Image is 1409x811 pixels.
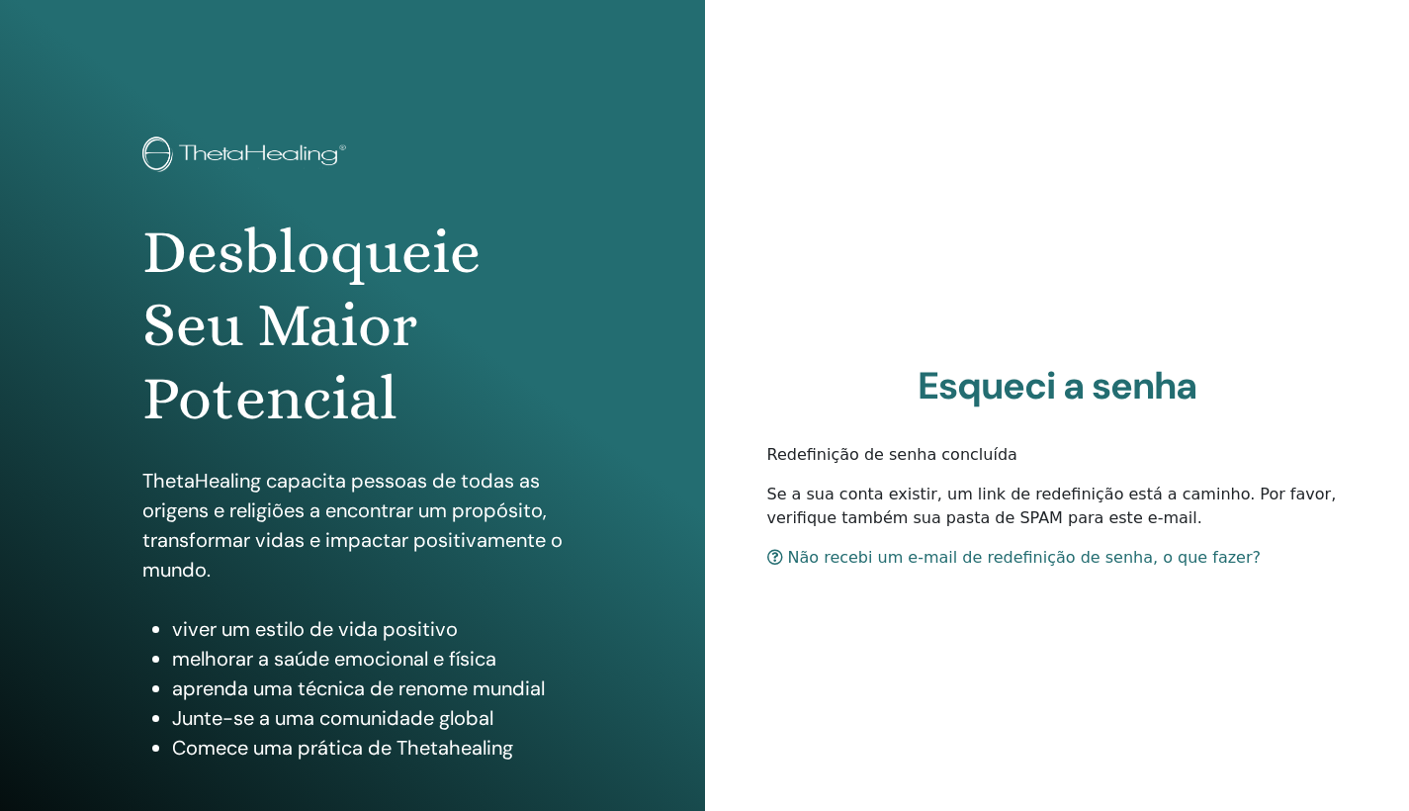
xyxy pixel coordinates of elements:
[767,548,1262,567] a: Não recebi um e-mail de redefinição de senha, o que fazer?
[142,466,563,585] p: ThetaHealing capacita pessoas de todas as origens e religiões a encontrar um propósito, transform...
[767,443,1348,467] p: Redefinição de senha concluída
[172,733,563,763] li: Comece uma prática de Thetahealing
[142,216,563,436] h1: Desbloqueie Seu Maior Potencial
[767,483,1348,530] p: Se a sua conta existir, um link de redefinição está a caminho. Por favor, verifique também sua pa...
[172,674,563,703] li: aprenda uma técnica de renome mundial
[767,364,1348,409] h2: Esqueci a senha
[172,703,563,733] li: Junte-se a uma comunidade global
[172,644,563,674] li: melhorar a saúde emocional e física
[172,614,563,644] li: viver um estilo de vida positivo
